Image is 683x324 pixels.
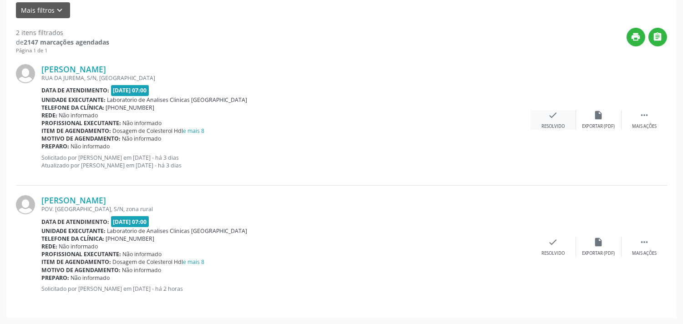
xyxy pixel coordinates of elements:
i: check [548,110,558,120]
p: Solicitado por [PERSON_NAME] em [DATE] - há 3 dias Atualizado por [PERSON_NAME] em [DATE] - há 3 ... [41,154,531,169]
b: Data de atendimento: [41,86,109,94]
span: Dosagem de Colesterol Hdl [113,127,205,135]
i:  [653,32,663,42]
span: Não informado [71,142,110,150]
b: Profissional executante: [41,119,121,127]
a: [PERSON_NAME] [41,195,106,205]
b: Unidade executante: [41,96,106,104]
div: RUA DA JUREMA, S/N, [GEOGRAPHIC_DATA] [41,74,531,82]
div: 2 itens filtrados [16,28,109,37]
span: Não informado [59,243,98,250]
strong: 2147 marcações agendadas [24,38,109,46]
i: insert_drive_file [594,237,604,247]
b: Motivo de agendamento: [41,266,121,274]
b: Preparo: [41,142,69,150]
a: [PERSON_NAME] [41,64,106,74]
div: POV. [GEOGRAPHIC_DATA], S/N, zona rural [41,205,531,213]
i: insert_drive_file [594,110,604,120]
span: Não informado [122,135,162,142]
b: Telefone da clínica: [41,235,104,243]
div: Exportar (PDF) [582,123,615,130]
div: Resolvido [541,123,565,130]
b: Motivo de agendamento: [41,135,121,142]
i: check [548,237,558,247]
i: print [631,32,641,42]
div: Resolvido [541,250,565,257]
b: Profissional executante: [41,250,121,258]
b: Telefone da clínica: [41,104,104,111]
span: Dosagem de Colesterol Hdl [113,258,205,266]
i: keyboard_arrow_down [55,5,65,15]
span: Não informado [122,266,162,274]
b: Rede: [41,243,57,250]
p: Solicitado por [PERSON_NAME] em [DATE] - há 2 horas [41,285,531,293]
button: print [627,28,645,46]
span: Não informado [123,119,162,127]
span: Laboratorio de Analises Clinicas [GEOGRAPHIC_DATA] [107,96,248,104]
b: Preparo: [41,274,69,282]
span: Não informado [71,274,110,282]
span: Não informado [123,250,162,258]
span: Não informado [59,111,98,119]
b: Item de agendamento: [41,127,111,135]
b: Item de agendamento: [41,258,111,266]
b: Unidade executante: [41,227,106,235]
span: [DATE] 07:00 [111,216,149,227]
div: Mais ações [632,250,657,257]
i:  [639,237,649,247]
span: [DATE] 07:00 [111,85,149,96]
img: img [16,64,35,83]
div: de [16,37,109,47]
i:  [639,110,649,120]
b: Rede: [41,111,57,119]
button: Mais filtroskeyboard_arrow_down [16,2,70,18]
img: img [16,195,35,214]
span: [PHONE_NUMBER] [106,104,155,111]
div: Mais ações [632,123,657,130]
div: Página 1 de 1 [16,47,109,55]
span: Laboratorio de Analises Clinicas [GEOGRAPHIC_DATA] [107,227,248,235]
b: Data de atendimento: [41,218,109,226]
span: [PHONE_NUMBER] [106,235,155,243]
button:  [648,28,667,46]
a: e mais 8 [183,258,205,266]
a: e mais 8 [183,127,205,135]
div: Exportar (PDF) [582,250,615,257]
